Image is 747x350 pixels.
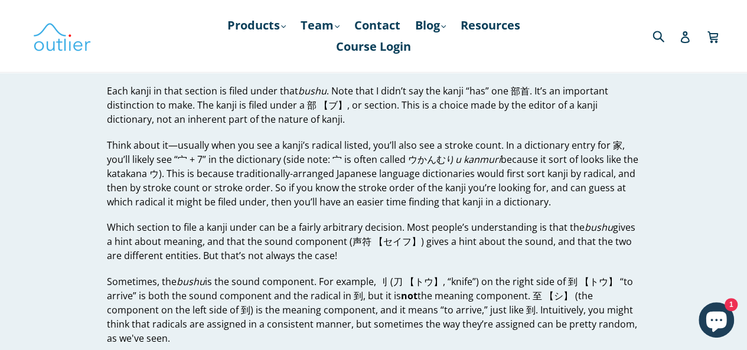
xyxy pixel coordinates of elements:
[330,36,417,57] a: Course Login
[585,221,613,234] em: bushu
[650,24,682,48] input: Search
[298,84,327,97] em: bushu
[348,15,406,36] a: Contact
[401,289,417,302] strong: not
[695,302,738,341] inbox-online-store-chat: Shopify online store chat
[107,84,640,126] p: Each kanji in that section is filed under that . Note that I didn’t say the kanji “has” one 部首. I...
[295,15,345,36] a: Team
[107,220,640,263] p: Which section to file a kanji under can be a fairly arbitrary decision. Most people’s understandi...
[32,19,92,53] img: Outlier Linguistics
[107,274,640,345] p: Sometimes, the is the sound component. For example, 刂 (刀 【トウ】, “knife”) on the right side of 到 【ト...
[107,138,640,209] p: Think about it—usually when you see a kanji’s radical listed, you’ll also see a stroke count. In ...
[455,153,501,166] em: u kanmuri
[177,275,205,288] em: bushu
[221,15,292,36] a: Products
[455,15,526,36] a: Resources
[409,15,452,36] a: Blog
